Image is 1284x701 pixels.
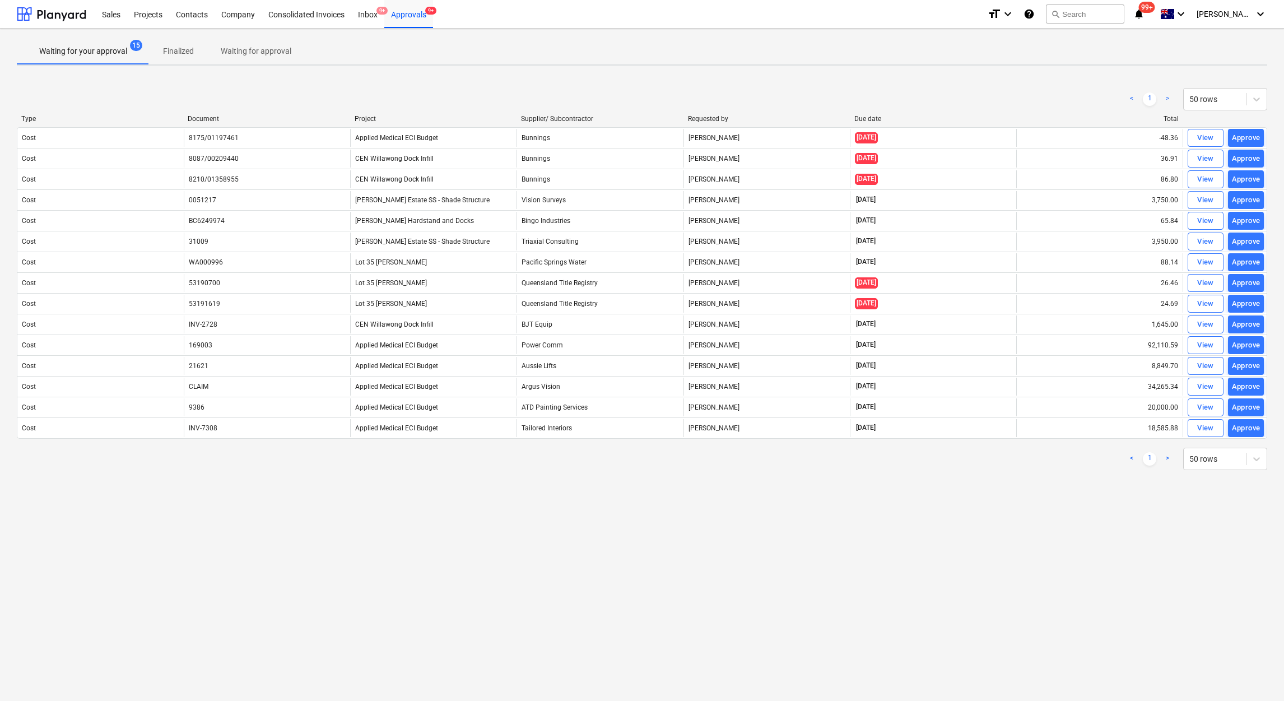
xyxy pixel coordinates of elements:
[1139,2,1155,13] span: 99+
[22,424,36,432] div: Cost
[189,175,239,183] div: 8210/01358955
[683,191,850,209] div: [PERSON_NAME]
[1197,215,1214,228] div: View
[683,398,850,416] div: [PERSON_NAME]
[683,274,850,292] div: [PERSON_NAME]
[1228,398,1264,416] button: Approve
[1232,380,1260,393] div: Approve
[22,134,36,142] div: Cost
[1197,401,1214,414] div: View
[683,233,850,250] div: [PERSON_NAME]
[22,321,36,328] div: Cost
[355,383,438,391] span: Applied Medical ECI Budget
[22,238,36,245] div: Cost
[1051,10,1060,18] span: search
[1232,215,1260,228] div: Approve
[1232,422,1260,435] div: Approve
[1228,233,1264,250] button: Approve
[22,362,36,370] div: Cost
[683,336,850,354] div: [PERSON_NAME]
[355,238,490,245] span: Patrick Estate SS - Shade Structure
[1228,129,1264,147] button: Approve
[1046,4,1124,24] button: Search
[1228,315,1264,333] button: Approve
[22,155,36,163] div: Cost
[855,277,878,288] span: [DATE]
[1188,315,1223,333] button: View
[1016,295,1183,313] div: 24.69
[355,134,438,142] span: Applied Medical ECI Budget
[1228,253,1264,271] button: Approve
[517,129,683,147] div: Bunnings
[22,196,36,204] div: Cost
[517,295,683,313] div: Queensland Title Registry
[683,295,850,313] div: [PERSON_NAME]
[22,300,36,308] div: Cost
[855,236,877,246] span: [DATE]
[517,357,683,375] div: Aussie Lifts
[1188,253,1223,271] button: View
[1197,380,1214,393] div: View
[1197,422,1214,435] div: View
[1228,150,1264,168] button: Approve
[1174,7,1188,21] i: keyboard_arrow_down
[1188,419,1223,437] button: View
[1232,132,1260,145] div: Approve
[1197,318,1214,331] div: View
[1197,194,1214,207] div: View
[1228,170,1264,188] button: Approve
[1143,452,1156,466] a: Page 1 is your current page
[189,341,212,349] div: 169003
[1125,92,1138,106] a: Previous page
[688,115,845,123] div: Requested by
[1188,233,1223,250] button: View
[189,155,239,163] div: 8087/00209440
[683,212,850,230] div: [PERSON_NAME]
[189,362,208,370] div: 21621
[1232,152,1260,165] div: Approve
[517,212,683,230] div: Bingo Industries
[855,216,877,225] span: [DATE]
[130,40,142,51] span: 15
[189,424,217,432] div: INV-7308
[355,403,438,411] span: Applied Medical ECI Budget
[517,378,683,396] div: Argus Vision
[855,153,878,164] span: [DATE]
[163,45,194,57] p: Finalized
[22,175,36,183] div: Cost
[188,115,345,123] div: Document
[1188,336,1223,354] button: View
[683,378,850,396] div: [PERSON_NAME]
[22,217,36,225] div: Cost
[1125,452,1138,466] a: Previous page
[1188,295,1223,313] button: View
[189,321,217,328] div: INV-2728
[855,298,878,309] span: [DATE]
[189,300,220,308] div: 53191619
[1197,173,1214,186] div: View
[855,361,877,370] span: [DATE]
[521,115,678,123] div: Supplier/ Subcontractor
[517,419,683,437] div: Tailored Interiors
[1197,132,1214,145] div: View
[855,402,877,412] span: [DATE]
[1016,274,1183,292] div: 26.46
[683,253,850,271] div: [PERSON_NAME]
[517,398,683,416] div: ATD Painting Services
[1016,357,1183,375] div: 8,849.70
[855,257,877,267] span: [DATE]
[1024,7,1035,21] i: Knowledge base
[189,279,220,287] div: 53190700
[1188,129,1223,147] button: View
[22,383,36,391] div: Cost
[1188,274,1223,292] button: View
[1228,357,1264,375] button: Approve
[189,217,225,225] div: BC6249974
[1228,419,1264,437] button: Approve
[1016,398,1183,416] div: 20,000.00
[355,362,438,370] span: Applied Medical ECI Budget
[1188,212,1223,230] button: View
[355,115,512,123] div: Project
[1161,92,1174,106] a: Next page
[355,175,434,183] span: CEN Willawong Dock Infill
